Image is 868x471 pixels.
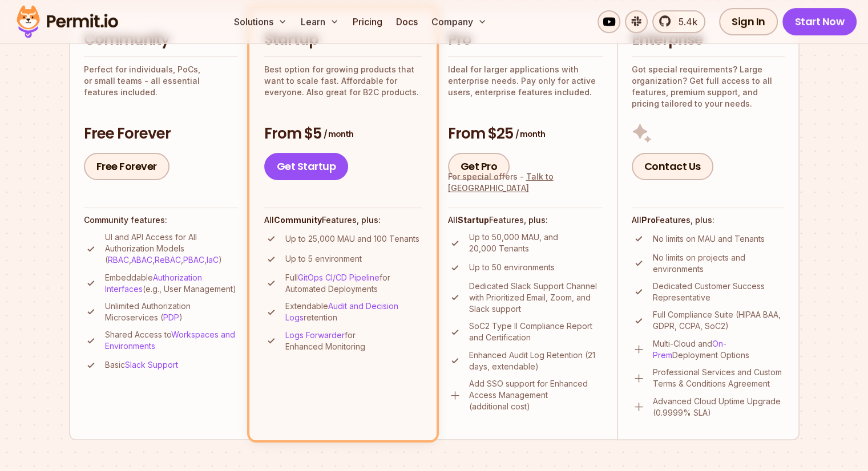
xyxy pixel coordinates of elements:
a: Get Pro [448,153,510,180]
a: Audit and Decision Logs [285,301,398,322]
p: Basic [105,359,178,371]
h3: From $5 [264,124,422,144]
a: Free Forever [84,153,169,180]
p: Dedicated Customer Success Representative [653,281,785,303]
a: On-Prem [653,339,726,360]
a: Authorization Interfaces [105,273,202,294]
a: Sign In [719,8,778,35]
p: Dedicated Slack Support Channel with Prioritized Email, Zoom, and Slack support [469,281,603,315]
a: ReBAC [155,255,181,265]
p: Best option for growing products that want to scale fast. Affordable for everyone. Also great for... [264,64,422,98]
p: UI and API Access for All Authorization Models ( , , , , ) [105,232,238,266]
p: Up to 5 environment [285,253,362,265]
p: Advanced Cloud Uptime Upgrade (0.9999% SLA) [653,396,785,419]
h4: Community features: [84,214,238,226]
p: Up to 50,000 MAU, and 20,000 Tenants [469,232,603,254]
a: Get Startup [264,153,349,180]
p: Professional Services and Custom Terms & Conditions Agreement [653,367,785,389]
p: Extendable retention [285,301,422,323]
span: / month [324,128,353,140]
button: Company [427,10,491,33]
p: SoC2 Type II Compliance Report and Certification [469,320,603,343]
p: Up to 50 environments [469,262,555,273]
a: ABAC [131,255,152,265]
span: / month [515,128,545,140]
p: Shared Access to [105,329,238,352]
a: Pricing [348,10,387,33]
p: Multi-Cloud and Deployment Options [653,338,785,361]
h4: All Features, plus: [448,214,603,226]
a: Logs Forwarder [285,330,345,340]
p: Got special requirements? Large organization? Get full access to all features, premium support, a... [632,64,785,109]
span: 5.4k [672,15,697,29]
h4: All Features, plus: [264,214,422,226]
img: Permit logo [11,2,123,41]
a: Docs [391,10,422,33]
p: Full for Automated Deployments [285,272,422,295]
p: Add SSO support for Enhanced Access Management (additional cost) [469,378,603,412]
p: No limits on projects and environments [653,252,785,275]
p: Full Compliance Suite (HIPAA BAA, GDPR, CCPA, SoC2) [653,309,785,332]
h4: All Features, plus: [632,214,785,226]
button: Solutions [229,10,292,33]
strong: Community [274,215,322,225]
button: Learn [296,10,344,33]
a: Start Now [782,8,857,35]
a: GitOps CI/CD Pipeline [298,273,380,282]
p: Enhanced Audit Log Retention (21 days, extendable) [469,350,603,372]
p: Perfect for individuals, PoCs, or small teams - all essential features included. [84,64,238,98]
div: For special offers - [448,171,603,194]
p: for Enhanced Monitoring [285,330,422,352]
p: Up to 25,000 MAU and 100 Tenants [285,233,419,245]
a: 5.4k [652,10,705,33]
a: PBAC [183,255,204,265]
a: PDP [163,312,179,322]
strong: Startup [458,215,489,225]
p: Embeddable (e.g., User Management) [105,272,238,295]
strong: Pro [641,215,656,225]
h3: From $25 [448,124,603,144]
p: Unlimited Authorization Microservices ( ) [105,301,238,323]
p: Ideal for larger applications with enterprise needs. Pay only for active users, enterprise featur... [448,64,603,98]
a: Contact Us [632,153,713,180]
a: RBAC [108,255,129,265]
h3: Free Forever [84,124,238,144]
a: Slack Support [125,360,178,370]
a: IaC [207,255,219,265]
p: No limits on MAU and Tenants [653,233,765,245]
